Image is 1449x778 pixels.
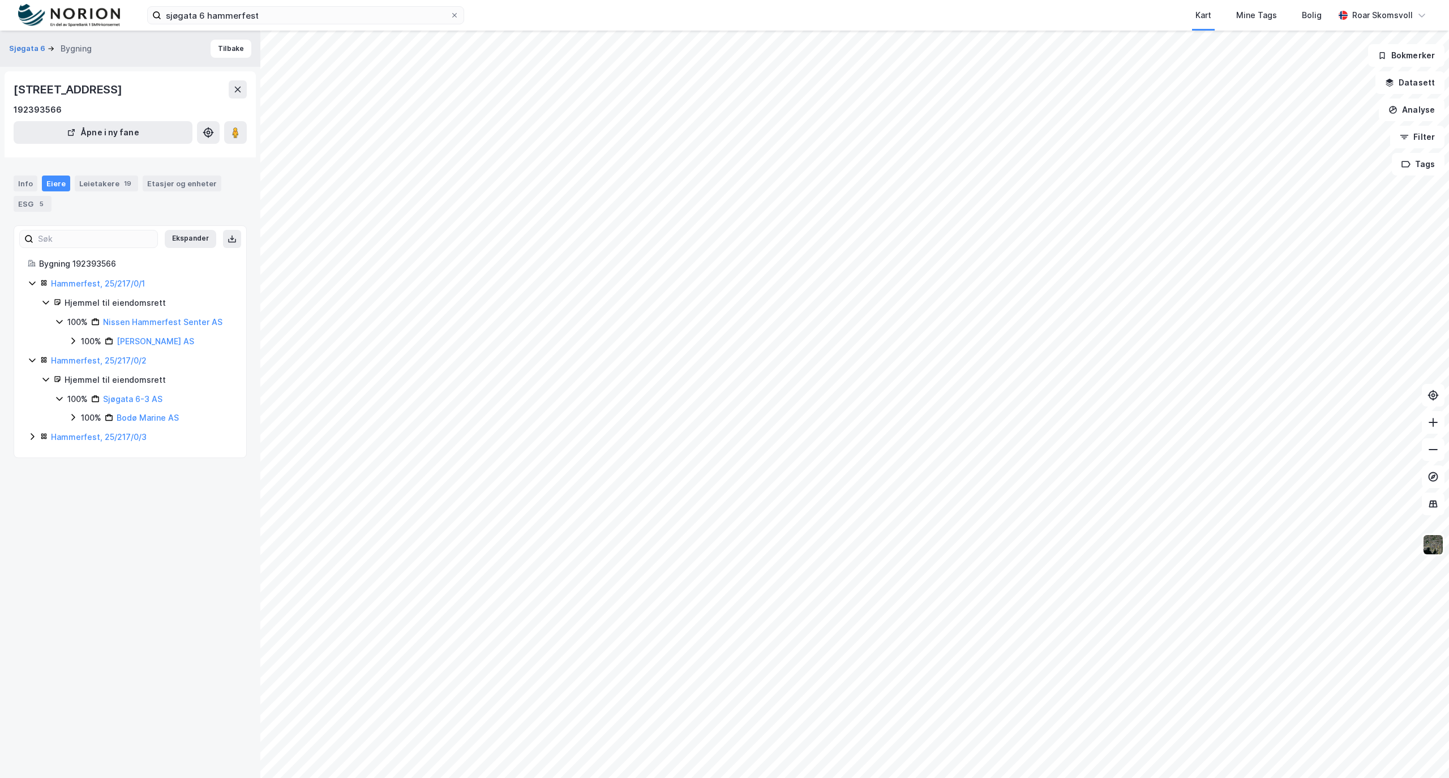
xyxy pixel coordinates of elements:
[42,176,70,191] div: Eiere
[14,176,37,191] div: Info
[103,394,162,404] a: Sjøgata 6-3 AS
[9,43,48,54] button: Sjøgata 6
[14,121,192,144] button: Åpne i ny fane
[147,178,217,189] div: Etasjer og enheter
[81,411,101,425] div: 100%
[14,103,62,117] div: 192393566
[122,178,134,189] div: 19
[1392,724,1449,778] iframe: Chat Widget
[39,257,233,271] div: Bygning 192393566
[211,40,251,58] button: Tilbake
[1352,8,1413,22] div: Roar Skomsvoll
[65,373,233,387] div: Hjemmel til eiendomsrett
[18,4,120,27] img: norion-logo.80e7a08dc31c2e691866.png
[117,413,179,422] a: Bodø Marine AS
[1390,126,1444,148] button: Filter
[161,7,450,24] input: Søk på adresse, matrikkel, gårdeiere, leietakere eller personer
[65,296,233,310] div: Hjemmel til eiendomsrett
[1379,99,1444,121] button: Analyse
[1392,153,1444,176] button: Tags
[165,230,216,248] button: Ekspander
[51,279,145,288] a: Hammerfest, 25/217/0/1
[67,315,88,329] div: 100%
[33,230,157,247] input: Søk
[67,392,88,406] div: 100%
[36,198,47,210] div: 5
[51,356,147,365] a: Hammerfest, 25/217/0/2
[1236,8,1277,22] div: Mine Tags
[117,336,194,346] a: [PERSON_NAME] AS
[103,317,222,327] a: Nissen Hammerfest Senter AS
[75,176,138,191] div: Leietakere
[1375,71,1444,94] button: Datasett
[1195,8,1211,22] div: Kart
[1422,534,1444,555] img: 9k=
[81,335,101,348] div: 100%
[51,432,147,442] a: Hammerfest, 25/217/0/3
[14,196,52,212] div: ESG
[1368,44,1444,67] button: Bokmerker
[14,80,125,99] div: [STREET_ADDRESS]
[61,42,92,55] div: Bygning
[1302,8,1322,22] div: Bolig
